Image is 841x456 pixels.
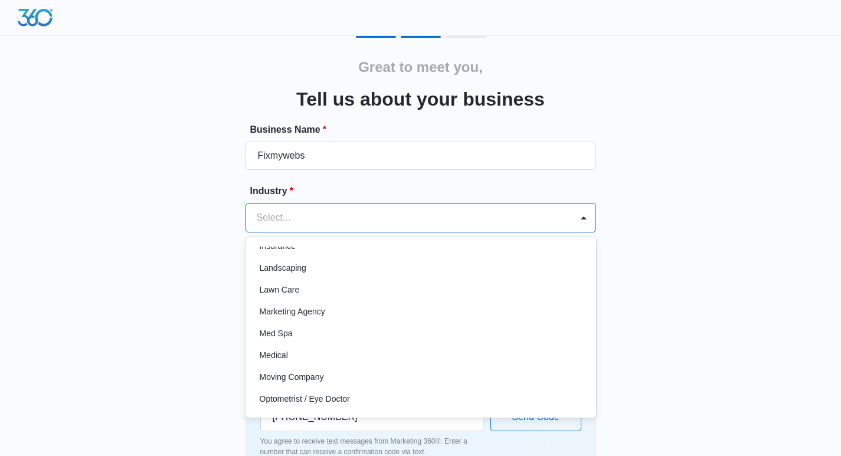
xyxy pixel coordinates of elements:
p: Medical [260,349,288,362]
label: Industry [250,184,601,198]
p: Optometrist / Eye Doctor [260,393,350,405]
p: Marketing Agency [260,306,325,318]
h2: Great to meet you, [358,57,483,78]
label: Business Name [250,123,601,137]
p: Insurance [260,240,296,252]
h3: Tell us about your business [296,85,545,113]
input: e.g. Jane's Plumbing [246,142,596,170]
p: Med Spa [260,327,293,340]
p: Lawn Care [260,284,300,296]
p: Moving Company [260,371,324,383]
p: Landscaping [260,262,306,274]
